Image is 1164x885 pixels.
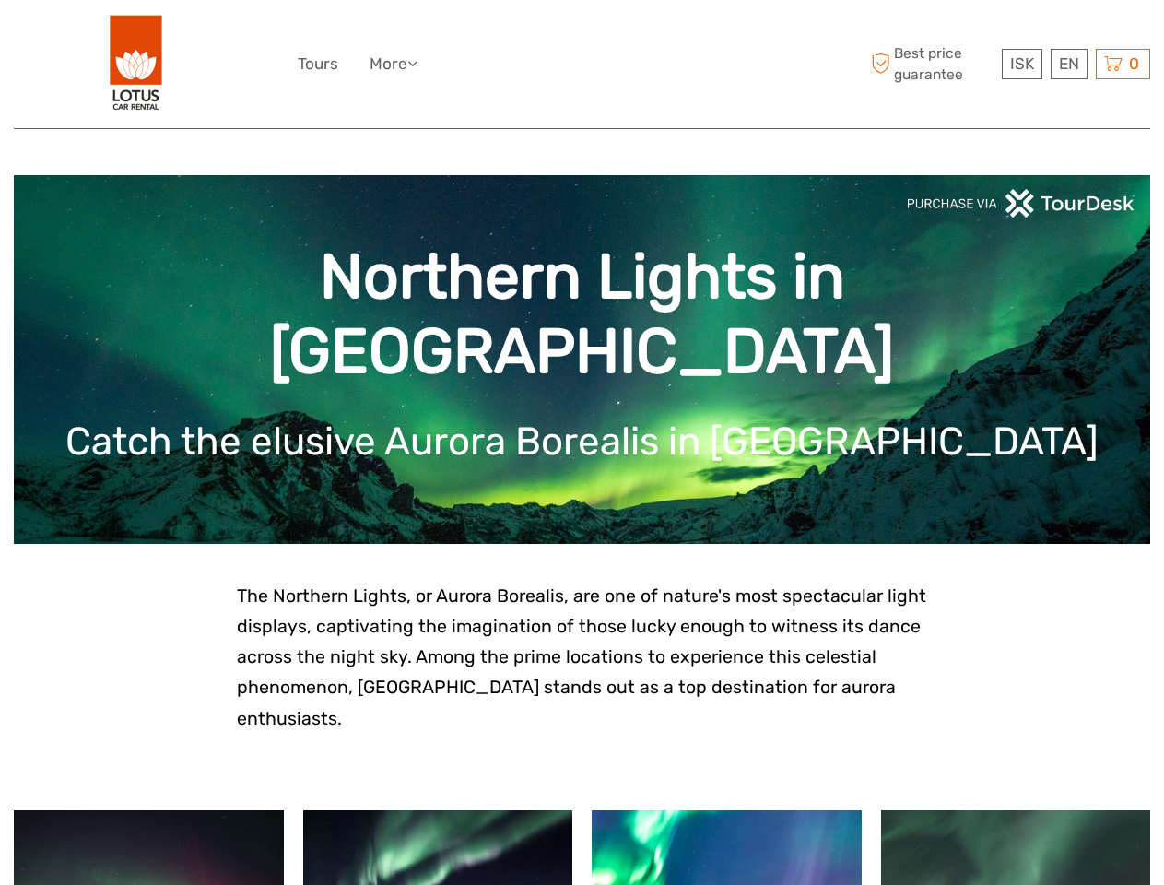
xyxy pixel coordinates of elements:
div: EN [1051,49,1088,79]
span: 0 [1126,54,1142,73]
span: The Northern Lights, or Aurora Borealis, are one of nature's most spectacular light displays, cap... [237,585,926,729]
span: ISK [1010,54,1034,73]
a: Tours [298,51,338,77]
img: 443-e2bd2384-01f0-477a-b1bf-f993e7f52e7d_logo_big.png [110,14,163,114]
a: More [370,51,417,77]
h1: Northern Lights in [GEOGRAPHIC_DATA] [41,240,1123,389]
span: Best price guarantee [866,43,997,84]
h1: Catch the elusive Aurora Borealis in [GEOGRAPHIC_DATA] [41,419,1123,465]
img: PurchaseViaTourDeskwhite.png [906,189,1136,218]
